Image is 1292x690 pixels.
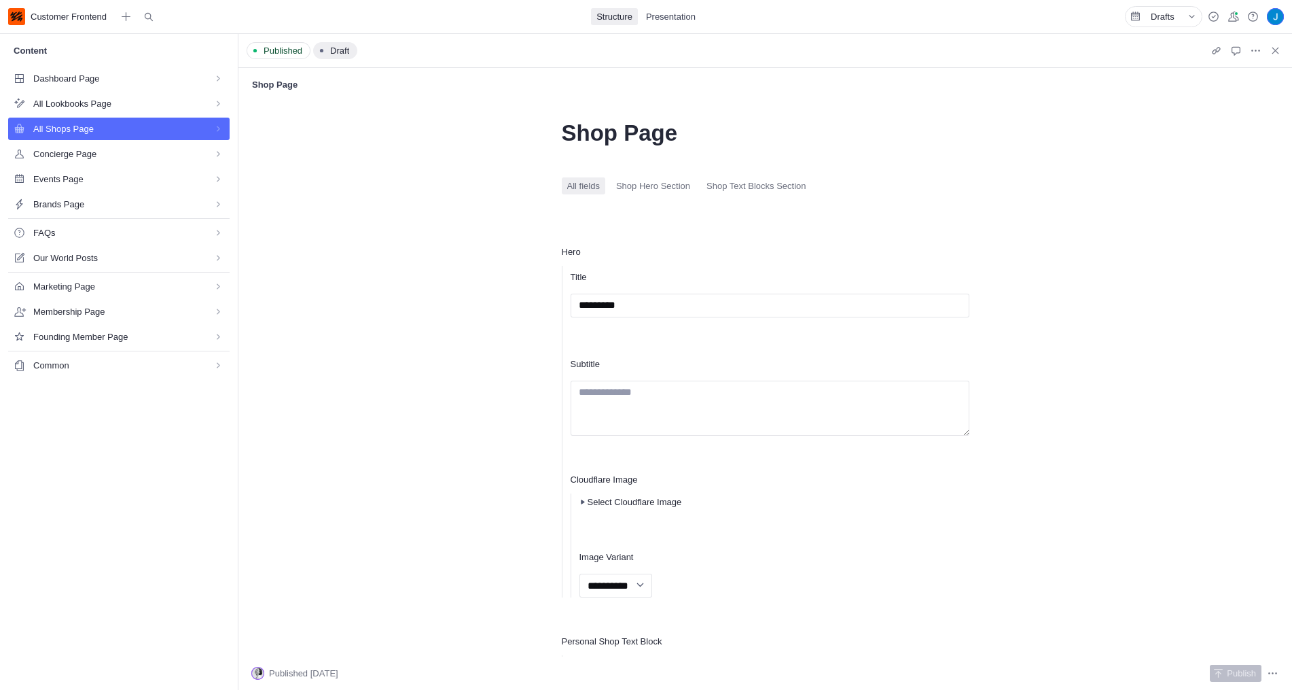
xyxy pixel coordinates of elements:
span: Title [571,271,587,283]
a: Membership Page [8,300,230,323]
button: Select Cloudflare Image [579,499,682,505]
span: Common [33,359,196,372]
a: Common [8,354,230,377]
span: Presentation [646,10,696,23]
button: All fields [562,177,605,194]
span: Published [DATE] [269,667,338,680]
a: Presentation [641,8,701,25]
span: Shop Hero Section [616,179,690,192]
span: Structure [596,10,632,23]
button: Global presence [1225,8,1242,25]
span: Dashboard Page [33,72,196,85]
button: Open search [140,8,157,25]
button: Published [DATE] [249,665,344,682]
span: Events Page [33,173,196,186]
a: All Shops Page [8,118,230,140]
a: Our World Posts [8,247,230,269]
button: Create new document [118,8,134,25]
span: Cloudflare Image [571,473,638,486]
button: Published [247,42,310,59]
a: Concierge Page [8,143,230,165]
div: Jeanne Cullen [1267,8,1284,25]
span: Marketing Page [33,280,196,293]
div: Alexis Cheung [251,667,264,680]
button: Comments [1227,42,1244,59]
a: Structure [591,8,638,25]
span: All Lookbooks Page [33,97,196,110]
span: FAQs [33,226,196,239]
span: Shop Page [252,78,298,91]
a: Founding Member Page [8,326,230,348]
button: Shop Hero Section [611,177,696,194]
span: Shop Text Blocks Section [706,179,806,192]
span: Brands Page [33,198,196,211]
span: Publish [1227,667,1256,680]
span: Image Variant [579,551,634,564]
a: All Lookbooks Page [8,92,230,115]
a: Brands Page [8,193,230,215]
span: Hero [562,245,581,258]
span: Content [14,44,47,57]
span: Subtitle [571,358,600,370]
ul: Content [8,67,230,379]
span: Drafts [1151,10,1174,23]
button: Publish [1210,665,1261,682]
a: Marketing Page [8,275,230,298]
a: FAQs [8,222,230,244]
span: Published [264,44,302,57]
button: Help and resources [1244,8,1261,25]
a: Customer Frontend [8,8,112,25]
span: Founding Member Page [33,330,196,343]
span: Shop Page [562,119,969,147]
span: Membership Page [33,305,196,318]
button: Copy Document URL [1208,42,1225,59]
span: Concierge Page [33,148,196,160]
a: Events Page [8,168,230,190]
a: Dashboard Page [8,67,230,90]
span: Customer Frontend [31,10,107,23]
button: Shop Text Blocks Section [701,177,811,194]
span: All fields [567,179,600,192]
button: Open document actions [1264,665,1281,682]
span: All Shops Page [33,122,196,135]
span: Personal Shop Text Block [562,635,662,648]
span: Draft [330,44,349,57]
span: Our World Posts [33,252,196,264]
button: Draft [313,42,357,59]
